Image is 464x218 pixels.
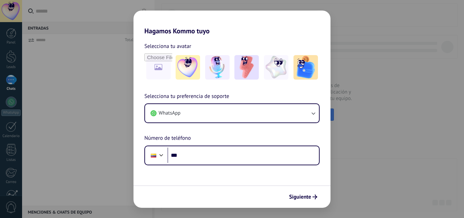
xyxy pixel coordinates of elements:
[286,191,320,203] button: Siguiente
[205,55,230,80] img: -2.jpeg
[159,110,180,117] span: WhatsApp
[147,148,160,163] div: Colombia: + 57
[144,134,191,143] span: Número de teléfono
[144,42,191,51] span: Selecciona tu avatar
[293,55,318,80] img: -5.jpeg
[176,55,200,80] img: -1.jpeg
[234,55,259,80] img: -3.jpeg
[145,104,319,122] button: WhatsApp
[144,92,229,101] span: Selecciona tu preferencia de soporte
[264,55,288,80] img: -4.jpeg
[133,11,331,35] h2: Hagamos Kommo tuyo
[289,195,311,199] span: Siguiente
